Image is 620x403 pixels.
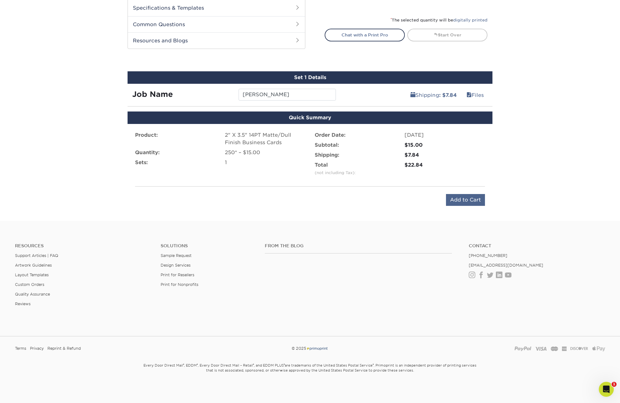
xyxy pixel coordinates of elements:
[453,18,487,22] a: digitally printed
[161,253,191,258] a: Sample Request
[161,263,191,268] a: Design Services
[315,151,339,159] label: Shipping:
[315,170,356,175] small: (not including Tax):
[135,159,148,166] label: Sets:
[446,194,485,206] input: Add to Cart
[128,32,305,49] h2: Resources and Blogs
[239,89,336,101] input: Enter a job name
[410,92,415,98] span: shipping
[47,344,81,353] a: Reprint & Refund
[132,90,173,99] strong: Job Name
[183,363,184,366] sup: ®
[15,301,31,306] a: Reviews
[225,159,305,166] div: 1
[404,161,485,169] div: $22.84
[315,161,356,176] label: Total
[439,92,457,98] b: : $7.84
[467,92,472,98] span: files
[284,363,285,366] sup: ®
[253,363,254,366] sup: ®
[315,131,346,139] label: Order Date:
[404,151,485,159] div: $7.84
[469,263,543,268] a: [EMAIL_ADDRESS][DOMAIN_NAME]
[325,29,405,41] a: Chat with a Print Pro
[373,363,374,366] sup: ®
[128,361,492,388] small: Every Door Direct Mail , EDDM , Every Door Direct Mail – Retail , and EDDM PLUS are trademarks of...
[15,253,58,258] a: Support Articles | FAQ
[128,111,492,124] div: Quick Summary
[161,282,198,287] a: Print for Nonprofits
[161,273,194,277] a: Print for Resellers
[315,141,339,149] label: Subtotal:
[15,282,44,287] a: Custom Orders
[30,344,44,353] a: Privacy
[225,149,305,156] div: 250* – $15.00
[390,18,487,22] small: The selected quantity will be
[15,273,49,277] a: Layout Templates
[135,149,160,156] label: Quantity:
[128,71,492,84] div: Set 1 Details
[406,89,461,101] a: Shipping: $7.84
[128,16,305,32] h2: Common Questions
[15,243,151,249] h4: Resources
[15,263,52,268] a: Artwork Guidelines
[599,382,614,397] iframe: Intercom live chat
[404,141,485,149] div: $15.00
[612,382,617,387] span: 1
[469,243,605,249] a: Contact
[225,131,305,146] div: 2" X 3.5" 14PT Matte/Dull Finish Business Cards
[407,29,487,41] a: Start Over
[265,243,452,249] h4: From the Blog
[15,292,50,296] a: Quality Assurance
[306,346,328,351] img: Primoprint
[135,131,158,139] label: Product:
[469,253,507,258] a: [PHONE_NUMBER]
[404,131,485,139] div: [DATE]
[15,344,26,353] a: Terms
[463,89,488,101] a: Files
[161,243,255,249] h4: Solutions
[210,344,410,353] div: © 2025
[197,363,198,366] sup: ®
